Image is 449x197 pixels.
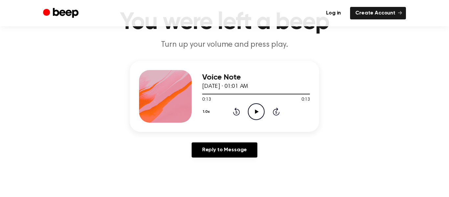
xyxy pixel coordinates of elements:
a: Reply to Message [192,142,257,158]
span: 0:13 [301,96,310,103]
h3: Voice Note [202,73,310,82]
span: [DATE] · 01:01 AM [202,84,248,89]
span: 0:13 [202,96,211,103]
a: Log in [321,7,346,19]
p: Turn up your volume and press play. [98,39,351,50]
a: Beep [43,7,80,20]
button: 1.0x [202,106,212,117]
a: Create Account [350,7,406,19]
